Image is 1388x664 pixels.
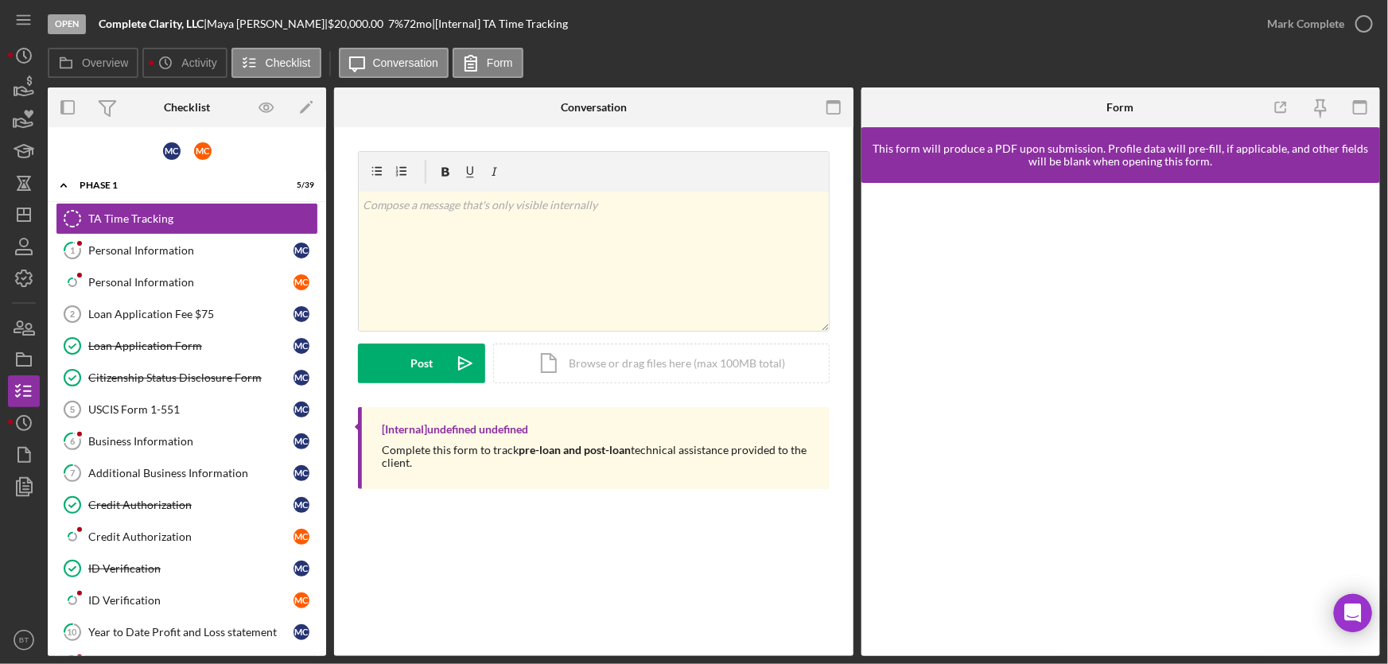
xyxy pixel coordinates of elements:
a: ID VerificationMC [56,584,318,616]
button: Overview [48,48,138,78]
div: Open Intercom Messenger [1334,594,1372,632]
div: Business Information [88,435,294,448]
div: M C [294,529,309,545]
div: Open [48,14,86,34]
div: M C [294,306,309,322]
label: Overview [82,56,128,69]
div: M C [294,497,309,513]
a: 10Year to Date Profit and Loss statementMC [56,616,318,648]
div: M C [294,624,309,640]
div: 5 / 39 [286,181,314,190]
div: 7 % [388,17,403,30]
div: M C [294,370,309,386]
div: M C [294,433,309,449]
div: M C [294,338,309,354]
label: Form [487,56,513,69]
b: Complete Clarity, LLC [99,17,204,30]
div: $20,000.00 [328,17,388,30]
div: ID Verification [88,562,294,575]
label: Checklist [266,56,311,69]
div: Credit Authorization [88,499,294,511]
div: M C [194,142,212,160]
div: M C [294,465,309,481]
a: 6Business InformationMC [56,425,318,457]
div: Complete this form to track technical assistance provided to the client. [382,444,814,469]
tspan: 10 [68,627,78,637]
button: Conversation [339,48,449,78]
tspan: 2 [70,309,75,319]
tspan: 7 [70,468,76,478]
button: Post [358,344,485,383]
button: Activity [142,48,227,78]
div: Loan Application Form [88,340,294,352]
a: Credit AuthorizationMC [56,489,318,521]
a: Personal InformationMC [56,266,318,298]
div: Personal Information [88,276,294,289]
div: Additional Business Information [88,467,294,480]
div: M C [294,243,309,258]
div: Post [410,344,433,383]
div: 72 mo [403,17,432,30]
div: Personal Information [88,244,294,257]
div: M C [294,274,309,290]
div: Conversation [561,101,627,114]
div: [Internal] undefined undefined [382,423,528,436]
div: ID Verification [88,594,294,607]
button: BT [8,624,40,656]
div: This form will produce a PDF upon submission. Profile data will pre-fill, if applicable, and othe... [869,142,1373,168]
div: Maya [PERSON_NAME] | [207,17,328,30]
tspan: 1 [70,245,75,255]
a: Credit AuthorizationMC [56,521,318,553]
div: Credit Authorization [88,530,294,543]
div: M C [294,592,309,608]
div: Phase 1 [80,181,274,190]
a: TA Time Tracking [56,203,318,235]
a: 2Loan Application Fee $75MC [56,298,318,330]
tspan: 6 [70,436,76,446]
label: Conversation [373,56,439,69]
button: Form [453,48,523,78]
div: Form [1107,101,1134,114]
div: Mark Complete [1267,8,1344,40]
label: Activity [181,56,216,69]
tspan: 5 [70,405,75,414]
div: | [99,17,207,30]
a: 5USCIS Form 1-551MC [56,394,318,425]
a: 1Personal InformationMC [56,235,318,266]
div: Citizenship Status Disclosure Form [88,371,294,384]
div: | [Internal] TA Time Tracking [432,17,568,30]
div: USCIS Form 1-551 [88,403,294,416]
div: TA Time Tracking [88,212,317,225]
iframe: Lenderfit form [877,199,1367,640]
div: M C [294,402,309,417]
text: BT [19,636,29,645]
div: M C [294,561,309,577]
a: 7Additional Business InformationMC [56,457,318,489]
div: Loan Application Fee $75 [88,308,294,320]
a: Citizenship Status Disclosure FormMC [56,362,318,394]
a: Loan Application FormMC [56,330,318,362]
div: Year to Date Profit and Loss statement [88,626,294,639]
button: Mark Complete [1251,8,1380,40]
div: Checklist [164,101,210,114]
strong: pre-loan and post-loan [519,443,631,456]
a: ID VerificationMC [56,553,318,584]
div: M C [163,142,181,160]
button: Checklist [231,48,321,78]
